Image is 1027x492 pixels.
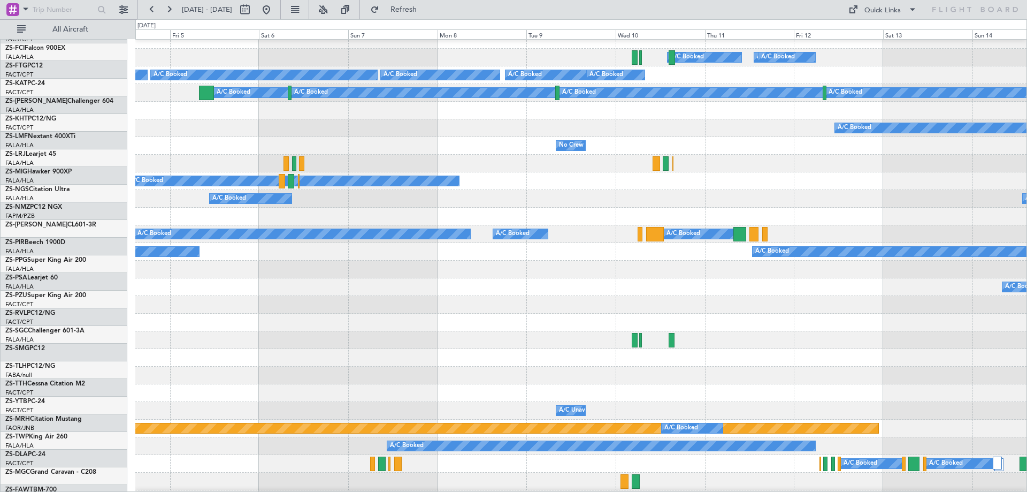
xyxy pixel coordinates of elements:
[5,63,27,69] span: ZS-FTG
[154,67,187,83] div: A/C Booked
[5,159,34,167] a: FALA/HLA
[5,116,56,122] a: ZS-KHTPC12/NG
[5,451,28,458] span: ZS-DLA
[365,1,430,18] button: Refresh
[5,328,28,334] span: ZS-SGC
[5,98,67,104] span: ZS-[PERSON_NAME]
[5,424,34,432] a: FAOR/JNB
[5,239,65,246] a: ZS-PIRBeech 1900D
[384,67,417,83] div: A/C Booked
[666,226,700,242] div: A/C Booked
[5,434,29,440] span: ZS-TWP
[5,300,33,308] a: FACT/CPT
[5,292,86,299] a: ZS-PZUSuper King Air 200
[182,5,232,14] span: [DATE] - [DATE]
[5,35,33,43] a: FACT/CPT
[5,310,27,316] span: ZS-RVL
[5,257,27,263] span: ZS-PPG
[137,226,171,242] div: A/C Booked
[5,133,28,140] span: ZS-LMF
[589,67,623,83] div: A/C Booked
[5,459,33,467] a: FACT/CPT
[5,151,26,157] span: ZS-LRJ
[348,29,438,39] div: Sun 7
[559,403,603,419] div: A/C Unavailable
[5,345,29,352] span: ZS-SMG
[496,226,530,242] div: A/C Booked
[5,416,82,422] a: ZS-MRHCitation Mustang
[5,177,34,185] a: FALA/HLA
[5,124,33,132] a: FACT/CPT
[5,442,34,450] a: FALA/HLA
[929,456,963,472] div: A/C Booked
[508,67,542,83] div: A/C Booked
[5,222,67,228] span: ZS-[PERSON_NAME]
[5,204,30,210] span: ZS-NMZ
[259,29,348,39] div: Sat 6
[616,29,705,39] div: Wed 10
[5,116,28,122] span: ZS-KHT
[5,363,55,369] a: ZS-TLHPC12/NG
[843,1,922,18] button: Quick Links
[670,49,704,65] div: A/C Booked
[390,438,424,454] div: A/C Booked
[5,194,34,202] a: FALA/HLA
[526,29,616,39] div: Tue 9
[5,275,27,281] span: ZS-PSA
[212,191,246,207] div: A/C Booked
[5,451,45,458] a: ZS-DLAPC-24
[5,434,67,440] a: ZS-TWPKing Air 260
[438,29,527,39] div: Mon 8
[5,53,34,61] a: FALA/HLA
[664,420,698,436] div: A/C Booked
[883,29,972,39] div: Sat 13
[28,26,113,33] span: All Aircraft
[5,80,27,87] span: ZS-KAT
[12,21,116,38] button: All Aircraft
[294,85,328,101] div: A/C Booked
[5,469,96,475] a: ZS-MGCGrand Caravan - C208
[5,371,32,379] a: FABA/null
[381,6,426,13] span: Refresh
[5,239,25,246] span: ZS-PIR
[5,63,43,69] a: ZS-FTGPC12
[5,398,45,405] a: ZS-YTBPC-24
[5,336,34,344] a: FALA/HLA
[129,173,163,189] div: A/C Booked
[5,247,34,255] a: FALA/HLA
[5,45,65,51] a: ZS-FCIFalcon 900EX
[5,275,58,281] a: ZS-PSALearjet 60
[5,222,96,228] a: ZS-[PERSON_NAME]CL601-3R
[864,5,901,16] div: Quick Links
[5,381,85,387] a: ZS-TTHCessna Citation M2
[5,186,29,193] span: ZS-NGS
[5,406,33,414] a: FACT/CPT
[170,29,259,39] div: Fri 5
[5,363,27,369] span: ZS-TLH
[761,49,795,65] div: A/C Booked
[5,98,113,104] a: ZS-[PERSON_NAME]Challenger 604
[5,141,34,149] a: FALA/HLA
[5,212,35,220] a: FAPM/PZB
[5,469,30,475] span: ZS-MGC
[137,21,156,31] div: [DATE]
[5,416,30,422] span: ZS-MRH
[5,318,33,326] a: FACT/CPT
[5,328,85,334] a: ZS-SGCChallenger 601-3A
[5,204,62,210] a: ZS-NMZPC12 NGX
[5,345,45,352] a: ZS-SMGPC12
[838,120,871,136] div: A/C Booked
[5,389,33,397] a: FACT/CPT
[829,85,862,101] div: A/C Booked
[5,292,27,299] span: ZS-PZU
[5,381,27,387] span: ZS-TTH
[755,244,789,260] div: A/C Booked
[5,169,72,175] a: ZS-MIGHawker 900XP
[5,265,34,273] a: FALA/HLA
[5,45,25,51] span: ZS-FCI
[33,2,94,18] input: Trip Number
[217,85,250,101] div: A/C Booked
[705,29,794,39] div: Thu 11
[5,310,55,316] a: ZS-RVLPC12/NG
[5,257,86,263] a: ZS-PPGSuper King Air 200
